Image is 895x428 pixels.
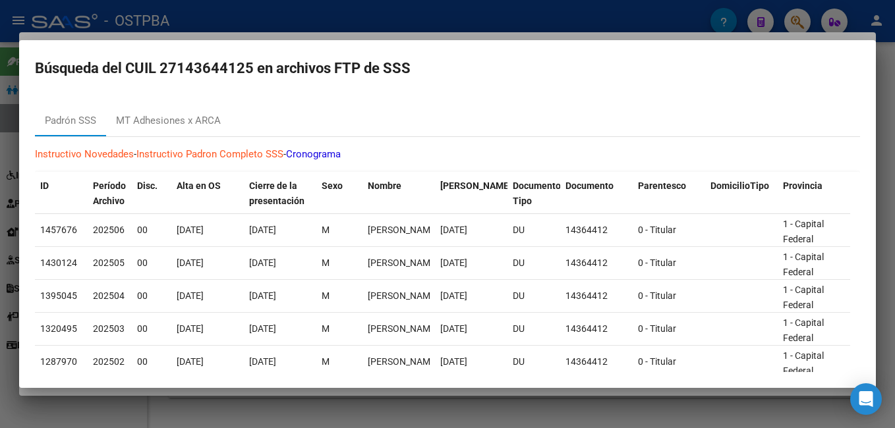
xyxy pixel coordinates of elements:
div: 00 [137,321,166,336]
span: [DATE] [249,323,276,334]
span: MOORE CARINA [368,290,438,301]
div: 00 [137,354,166,369]
span: 0 - Titular [638,323,676,334]
span: M [322,290,330,301]
datatable-header-cell: Alta en OS [171,172,244,215]
span: 1 - Capital Federal [783,284,824,310]
datatable-header-cell: Sexo [316,172,362,215]
span: [DATE] [177,356,204,367]
div: 14364412 [565,354,627,369]
datatable-header-cell: Documento [560,172,633,215]
span: [PERSON_NAME]. [440,180,514,191]
span: 1 - Capital Federal [783,350,824,376]
span: 202504 [93,290,125,301]
h2: Búsqueda del CUIL 27143644125 en archivos FTP de SSS [35,56,860,81]
span: 1287970 [40,356,77,367]
datatable-header-cell: DomicilioTipo [705,172,778,215]
span: [DATE] [177,323,204,334]
span: ID [40,180,49,191]
span: Sexo [322,180,343,191]
div: 00 [137,255,166,271]
div: MT Adhesiones x ARCA [116,113,221,128]
datatable-header-cell: ID [35,172,88,215]
span: M [322,257,330,268]
div: 14364412 [565,255,627,271]
span: 202502 [93,356,125,367]
div: 14364412 [565,223,627,238]
span: MOORE CARINA [368,323,438,334]
span: MOORE CARINA [368,225,438,235]
span: [DATE] [440,257,467,268]
span: [DATE] [249,257,276,268]
span: M [322,323,330,334]
span: [DATE] [249,290,276,301]
datatable-header-cell: Documento Tipo [507,172,560,215]
span: 202503 [93,323,125,334]
span: [DATE] [177,225,204,235]
span: 0 - Titular [638,356,676,367]
span: [DATE] [177,290,204,301]
span: 0 - Titular [638,257,676,268]
div: 14364412 [565,288,627,304]
span: 1 - Capital Federal [783,252,824,277]
div: DU [513,354,555,369]
span: [DATE] [249,356,276,367]
span: 1457676 [40,225,77,235]
span: 1395045 [40,290,77,301]
span: [DATE] [440,356,467,367]
span: [DATE] [177,257,204,268]
span: Documento [565,180,614,191]
span: 1430124 [40,257,77,268]
datatable-header-cell: Fecha Nac. [435,172,507,215]
span: 0 - Titular [638,290,676,301]
span: Cierre de la presentación [249,180,304,206]
span: Provincia [783,180,823,191]
span: 0 - Titular [638,225,676,235]
span: [DATE] [440,323,467,334]
datatable-header-cell: Provincia [778,172,850,215]
div: Padrón SSS [45,113,96,128]
div: DU [513,321,555,336]
span: [DATE] [440,225,467,235]
a: Instructivo Novedades [35,148,134,160]
span: Parentesco [638,180,686,191]
a: Instructivo Padron Completo SSS [136,148,283,160]
span: M [322,356,330,367]
datatable-header-cell: Parentesco [633,172,705,215]
div: 00 [137,288,166,304]
span: M [322,225,330,235]
span: 1320495 [40,323,77,334]
datatable-header-cell: Cierre de la presentación [244,172,316,215]
span: DomicilioTipo [710,180,769,191]
span: [DATE] [249,225,276,235]
div: 00 [137,223,166,238]
datatable-header-cell: Período Archivo [88,172,132,215]
span: 1 - Capital Federal [783,219,824,244]
datatable-header-cell: Nombre [362,172,435,215]
datatable-header-cell: Disc. [132,172,171,215]
span: MOORE CARINA [368,257,438,268]
div: DU [513,223,555,238]
span: 202506 [93,225,125,235]
span: MOORE CARINA [368,356,438,367]
div: 14364412 [565,321,627,336]
div: Open Intercom Messenger [850,383,882,415]
span: [DATE] [440,290,467,301]
span: Documento Tipo [513,180,561,206]
div: DU [513,255,555,271]
span: Alta en OS [177,180,221,191]
span: Período Archivo [93,180,126,206]
span: Nombre [368,180,401,191]
span: 202505 [93,257,125,268]
p: - - [35,147,860,162]
a: Cronograma [286,148,341,160]
span: 1 - Capital Federal [783,317,824,343]
div: DU [513,288,555,304]
span: Disc. [137,180,158,191]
